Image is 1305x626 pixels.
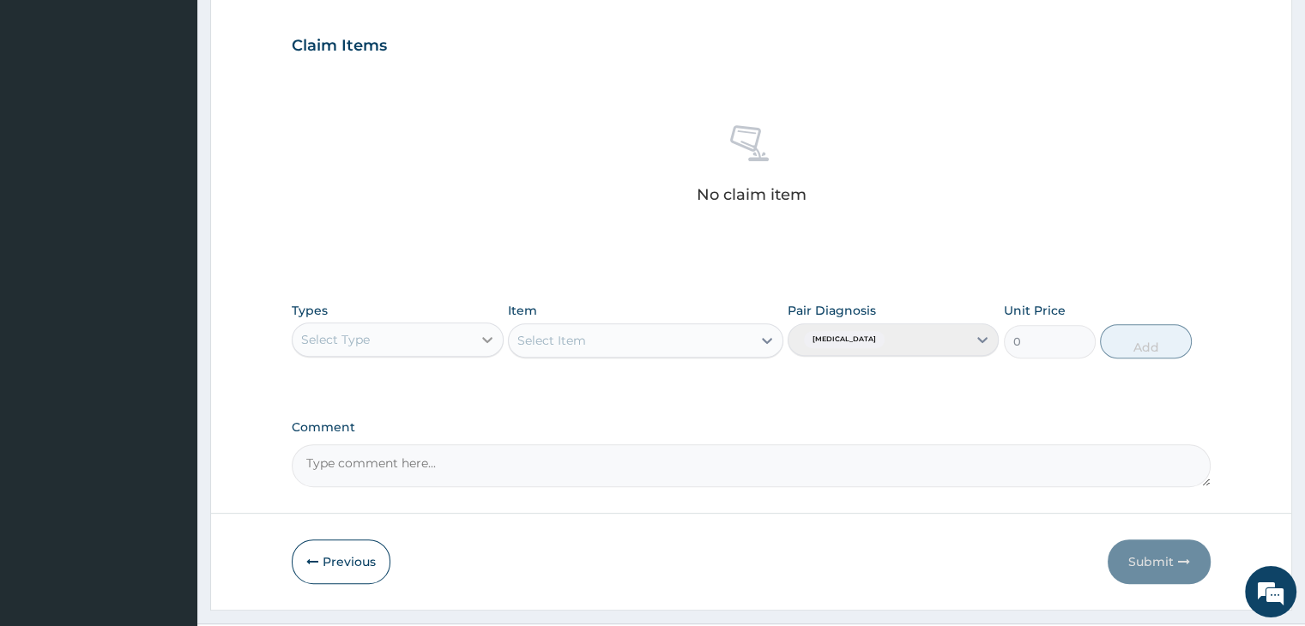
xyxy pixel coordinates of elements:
[281,9,323,50] div: Minimize live chat window
[292,420,1210,435] label: Comment
[292,37,387,56] h3: Claim Items
[1108,539,1211,584] button: Submit
[292,304,328,318] label: Types
[301,331,370,348] div: Select Type
[9,432,327,492] textarea: Type your message and hit 'Enter'
[696,186,806,203] p: No claim item
[89,96,288,118] div: Chat with us now
[508,302,537,319] label: Item
[292,539,390,584] button: Previous
[788,302,876,319] label: Pair Diagnosis
[32,86,69,129] img: d_794563401_company_1708531726252_794563401
[1100,324,1192,358] button: Add
[1004,302,1066,319] label: Unit Price
[100,198,237,371] span: We're online!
